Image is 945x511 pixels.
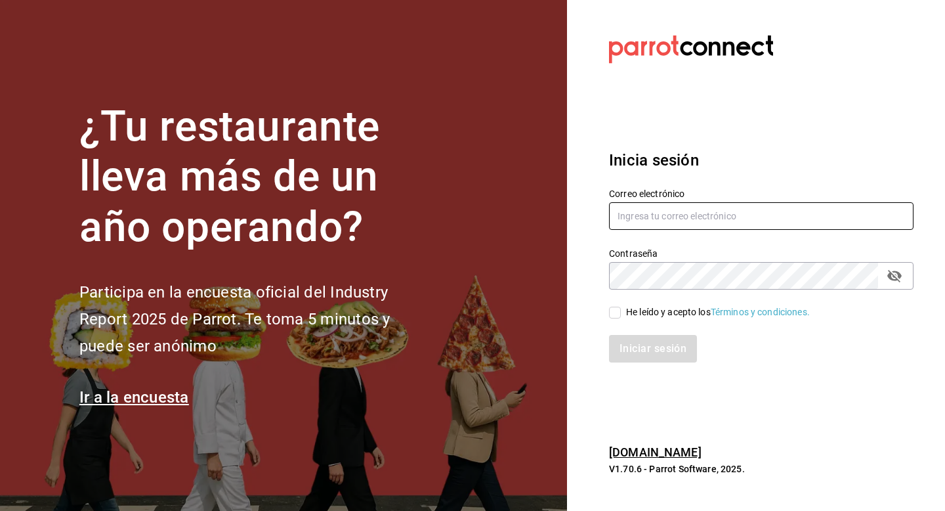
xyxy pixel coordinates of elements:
[79,279,434,359] h2: Participa en la encuesta oficial del Industry Report 2025 de Parrot. Te toma 5 minutos y puede se...
[609,248,913,257] label: Contraseña
[609,202,913,230] input: Ingresa tu correo electrónico
[609,189,913,198] label: Correo electrónico
[883,265,906,287] button: passwordField
[609,445,702,459] a: [DOMAIN_NAME]
[79,102,434,253] h1: ¿Tu restaurante lleva más de un año operando?
[79,388,189,407] a: Ir a la encuesta
[626,305,810,319] div: He leído y acepto los
[609,462,913,476] p: V1.70.6 - Parrot Software, 2025.
[609,148,913,172] h3: Inicia sesión
[711,307,810,317] a: Términos y condiciones.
